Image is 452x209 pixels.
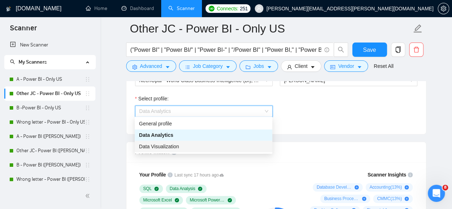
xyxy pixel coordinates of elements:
[4,172,95,186] li: Wrong letter - Power BI (Pavel)
[408,172,413,177] span: info-circle
[284,78,325,83] span: [PERSON_NAME]
[409,46,423,53] span: delete
[16,144,85,158] a: Other JC- Power BI ([PERSON_NAME])
[354,185,359,189] span: plus-circle
[42,104,62,112] div: • [DATE]
[404,196,409,201] span: plus-circle
[438,6,449,11] a: setting
[135,118,272,129] div: General profile
[257,6,262,11] span: user
[330,64,335,70] span: idcard
[8,124,23,138] img: Profile image for Mariia
[25,51,41,59] div: Mariia
[352,43,387,57] button: Save
[25,25,41,33] div: Mariia
[48,143,95,172] button: Messages
[130,45,321,54] input: Search Freelance Jobs...
[140,62,162,70] span: Advanced
[374,62,393,70] a: Reset All
[295,62,308,70] span: Client
[135,149,170,155] span: Profile Match
[16,86,85,101] a: Other JC - Power BI - Only US
[438,3,449,14] button: setting
[121,5,154,11] a: dashboardDashboard
[16,101,85,115] a: B -Power BI - Only US
[125,3,138,16] div: Close
[190,197,225,203] span: Microsoft Power BI
[175,198,179,202] span: check-circle
[225,64,230,70] span: caret-down
[193,62,223,70] span: Job Category
[8,97,23,111] img: Profile image for Mariia
[138,95,169,103] span: Select profile:
[413,24,422,33] span: edit
[8,18,23,32] img: Profile image for Mariia
[143,186,152,191] span: SQL
[4,129,95,144] li: A - Power BI (Pavel)
[4,72,95,86] li: A - Power BI - Only US
[287,64,292,70] span: user
[338,62,354,70] span: Vendor
[85,162,90,168] span: holder
[4,115,95,129] li: Wrong letter - Power BI - Only US
[391,46,405,53] span: copy
[130,20,412,38] input: Scanner name...
[165,64,170,70] span: caret-down
[16,161,31,166] span: Home
[33,121,110,136] button: Send us a message
[19,59,47,65] span: My Scanners
[281,60,322,72] button: userClientcaret-down
[4,86,95,101] li: Other JC - Power BI - Only US
[139,108,171,114] span: Data Analytics
[334,46,348,53] span: search
[198,186,202,191] span: check-circle
[357,64,362,70] span: caret-down
[245,64,250,70] span: folder
[10,59,47,65] span: My Scanners
[85,176,90,182] span: holder
[170,186,195,191] span: Data Analysis
[16,115,85,129] a: Wrong letter - Power BI - Only US
[8,71,23,85] img: Profile image for Mariia
[139,120,268,128] div: General profile
[4,101,95,115] li: B -Power BI - Only US
[16,72,85,86] a: A - Power BI - Only US
[240,5,248,13] span: 251
[409,43,423,57] button: delete
[438,6,449,11] span: setting
[324,196,359,201] span: Business Process Modeling ( 13 %)
[367,172,406,177] span: Scanner Insights
[363,45,376,54] span: Save
[6,3,11,15] img: logo
[113,161,125,166] span: Help
[334,43,348,57] button: search
[179,60,237,72] button: barsJob Categorycaret-down
[369,184,402,190] span: Accounting ( 13 %)
[4,23,43,38] span: Scanner
[25,104,41,112] div: Mariia
[428,185,445,202] iframe: To enrich screen reader interactions, please activate Accessibility in Grammarly extension settings
[324,48,329,52] span: info-circle
[4,38,95,52] li: New Scanner
[85,134,90,139] span: holder
[253,62,264,70] span: Jobs
[85,148,90,154] span: holder
[85,76,90,82] span: holder
[362,196,366,201] span: plus-circle
[209,6,214,11] img: upwork-logo.png
[42,51,62,59] div: • [DATE]
[239,60,278,72] button: folderJobscaret-down
[10,59,15,64] span: search
[174,172,224,179] span: Last sync 17 hours ago
[53,3,91,15] h1: Messages
[4,144,95,158] li: Other JC- Power BI (Pavel)
[25,78,41,85] div: Mariia
[139,132,173,138] span: Data Analytics
[310,64,315,70] span: caret-down
[8,44,23,59] img: Profile image for Mariia
[185,64,190,70] span: bars
[42,25,62,33] div: • [DATE]
[4,158,95,172] li: B - Power BI (Pavel)
[85,91,90,96] span: holder
[16,172,85,186] a: Wrong letter - Power BI ([PERSON_NAME])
